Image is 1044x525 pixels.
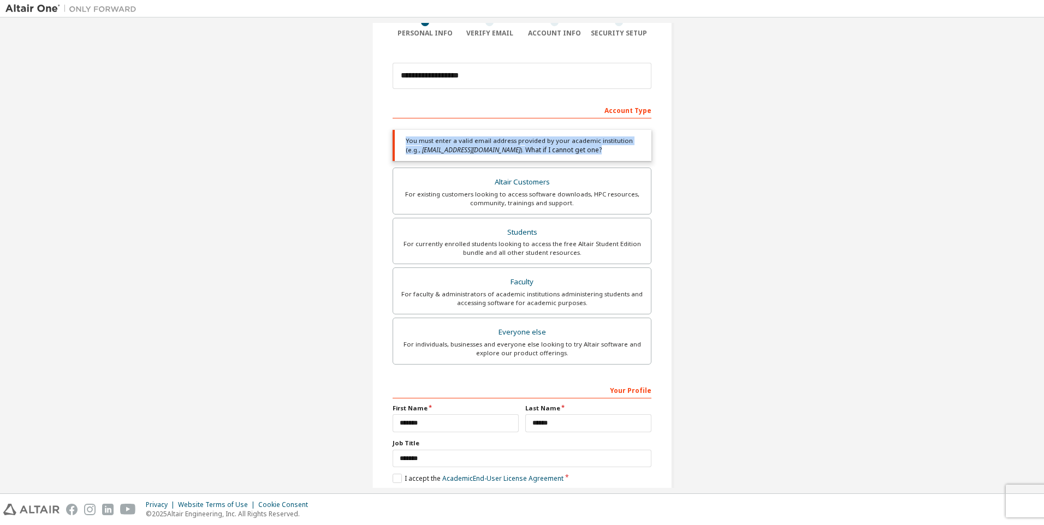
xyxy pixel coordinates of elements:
img: youtube.svg [120,504,136,515]
a: Academic End-User License Agreement [442,474,563,483]
div: For currently enrolled students looking to access the free Altair Student Edition bundle and all ... [400,240,644,257]
p: © 2025 Altair Engineering, Inc. All Rights Reserved. [146,509,315,518]
label: Job Title [393,439,651,448]
label: Last Name [525,404,651,413]
div: Students [400,225,644,240]
a: What if I cannot get one? [525,145,602,154]
div: Privacy [146,500,178,509]
div: Faculty [400,275,644,290]
div: Your Profile [393,381,651,398]
div: Account Info [522,29,587,38]
div: Everyone else [400,325,644,340]
img: Altair One [5,3,142,14]
img: facebook.svg [66,504,78,515]
div: For faculty & administrators of academic institutions administering students and accessing softwa... [400,290,644,307]
div: For existing customers looking to access software downloads, HPC resources, community, trainings ... [400,190,644,207]
img: linkedin.svg [102,504,114,515]
label: First Name [393,404,519,413]
div: Account Type [393,101,651,118]
label: I accept the [393,474,563,483]
div: Altair Customers [400,175,644,190]
span: [EMAIL_ADDRESS][DOMAIN_NAME] [422,145,520,154]
div: Personal Info [393,29,458,38]
div: Website Terms of Use [178,500,258,509]
div: You must enter a valid email address provided by your academic institution (e.g., ). [393,130,651,161]
div: Security Setup [587,29,652,38]
div: Cookie Consent [258,500,315,509]
img: altair_logo.svg [3,504,60,515]
div: For individuals, businesses and everyone else looking to try Altair software and explore our prod... [400,340,644,357]
img: instagram.svg [84,504,96,515]
div: Verify Email [458,29,523,38]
